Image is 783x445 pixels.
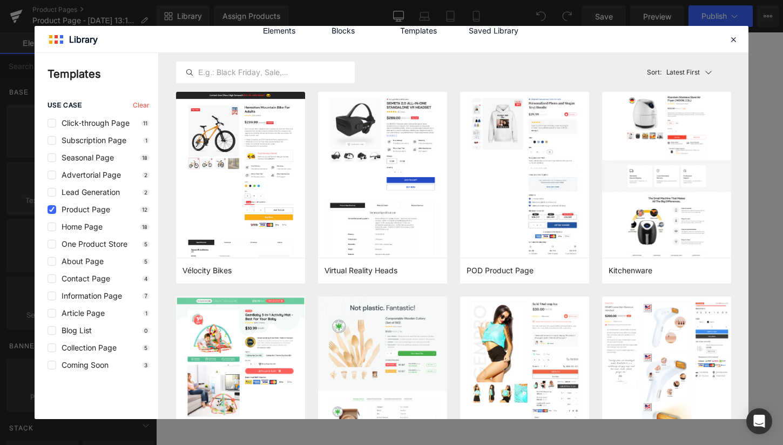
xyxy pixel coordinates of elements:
[332,26,383,53] a: Blocks
[142,172,150,178] p: 2
[177,66,354,79] input: E.g.: Black Friday, Sale,...
[140,206,150,213] p: 12
[48,102,82,109] span: use case
[56,188,120,197] span: Lead Generation
[56,309,105,318] span: Article Page
[142,275,150,282] p: 4
[142,189,150,195] p: 2
[609,266,652,275] span: Kitchenware
[56,361,109,369] span: Coming Soon
[325,266,397,275] span: Virtual Reality Heads
[400,26,451,53] a: Templates
[56,171,121,179] span: Advertorial Page
[56,274,110,283] span: Contact Page
[647,69,661,76] span: Sort:
[56,153,114,162] span: Seasonal Page
[141,120,150,126] p: 11
[140,224,150,230] p: 18
[263,26,314,53] a: Elements
[469,26,520,53] a: Saved Library
[746,408,772,434] div: Open Intercom Messenger
[140,154,150,161] p: 18
[183,266,232,275] span: Vélocity Bikes
[56,292,122,300] span: Information Page
[142,327,150,334] p: 0
[48,66,158,82] p: Templates
[56,257,104,266] span: About Page
[666,68,700,77] p: Latest First
[56,343,117,352] span: Collection Page
[56,326,92,335] span: Blog List
[142,362,150,368] p: 3
[142,241,150,247] p: 5
[142,293,150,299] p: 7
[56,223,103,231] span: Home Page
[143,137,150,144] p: 1
[56,205,110,214] span: Product Page
[56,240,127,248] span: One Product Store
[142,345,150,351] p: 5
[643,62,731,83] button: Latest FirstSort:Latest First
[142,258,150,265] p: 5
[56,136,126,145] span: Subscription Page
[467,266,534,275] span: POD Product Page
[143,310,150,316] p: 1
[56,119,130,127] span: Click-through Page
[133,102,150,109] span: Clear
